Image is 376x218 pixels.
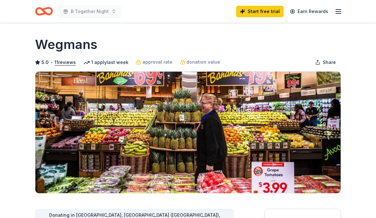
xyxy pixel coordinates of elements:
[35,36,98,53] h1: Wegmans
[286,6,332,17] a: Earn Rewards
[58,5,121,18] button: B Together Night
[186,58,220,66] span: donation value
[41,59,49,66] span: 5.0
[310,56,341,69] button: Share
[180,58,220,66] a: donation value
[83,59,128,66] div: 1 apply last week
[71,8,109,15] span: B Together Night
[142,58,172,66] span: approval rate
[136,58,172,66] a: approval rate
[35,4,53,19] a: Home
[54,59,76,66] button: 11reviews
[236,6,284,17] a: Start free trial
[51,60,53,65] span: •
[323,59,336,66] span: Share
[35,72,341,193] img: Image for Wegmans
